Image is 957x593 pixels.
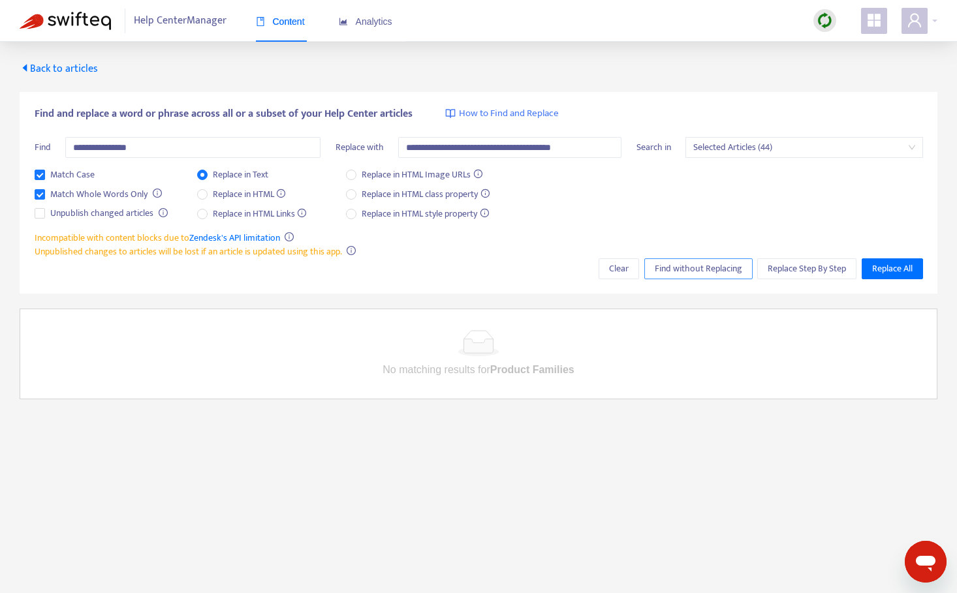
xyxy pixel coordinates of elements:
[644,258,753,279] button: Find without Replacing
[256,16,305,27] span: Content
[25,361,932,378] p: No matching results for
[907,12,922,28] span: user
[208,168,274,182] span: Replace in Text
[208,207,312,221] span: Replace in HTML Links
[599,258,639,279] button: Clear
[20,60,98,78] span: Back to articles
[445,108,456,119] img: image-link
[817,12,833,29] img: sync.dc5367851b00ba804db3.png
[285,232,294,241] span: info-circle
[445,106,559,121] a: How to Find and Replace
[35,230,280,245] span: Incompatible with content blocks due to
[693,138,915,157] span: Selected Articles (44)
[872,262,913,276] span: Replace All
[356,207,494,221] span: Replace in HTML style property
[159,208,168,217] span: info-circle
[339,17,348,26] span: area-chart
[189,230,280,245] a: Zendesk's API limitation
[45,187,153,202] span: Match Whole Words Only
[356,168,488,182] span: Replace in HTML Image URLs
[356,187,495,202] span: Replace in HTML class property
[208,187,291,202] span: Replace in HTML
[339,16,392,27] span: Analytics
[20,12,111,30] img: Swifteq
[490,364,574,375] b: Product Families
[256,17,265,26] span: book
[459,106,559,121] span: How to Find and Replace
[636,140,671,155] span: Search in
[134,8,227,33] span: Help Center Manager
[336,140,384,155] span: Replace with
[757,258,856,279] button: Replace Step By Step
[609,262,629,276] span: Clear
[45,168,100,182] span: Match Case
[862,258,923,279] button: Replace All
[655,262,742,276] span: Find without Replacing
[905,541,947,583] iframe: Button to launch messaging window
[20,63,30,73] span: caret-left
[153,189,162,198] span: info-circle
[45,206,159,220] span: Unpublish changed articles
[768,262,846,276] span: Replace Step By Step
[35,140,51,155] span: Find
[35,244,342,259] span: Unpublished changes to articles will be lost if an article is updated using this app.
[35,106,413,122] span: Find and replace a word or phrase across all or a subset of your Help Center articles
[347,246,356,255] span: info-circle
[866,12,882,28] span: appstore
